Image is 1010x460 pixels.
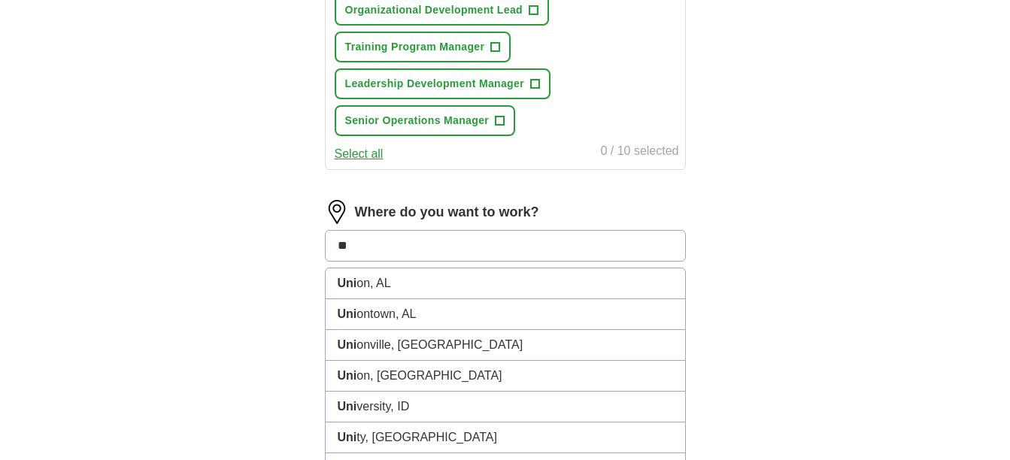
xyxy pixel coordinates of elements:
strong: Uni [338,277,357,289]
label: Where do you want to work? [355,202,539,222]
img: location.png [325,200,349,224]
li: on, AL [326,268,685,299]
span: Organizational Development Lead [345,2,523,18]
button: Training Program Manager [335,32,511,62]
span: Senior Operations Manager [345,113,490,129]
li: versity, ID [326,392,685,422]
span: Training Program Manager [345,39,485,55]
span: Leadership Development Manager [345,76,524,92]
li: ty, [GEOGRAPHIC_DATA] [326,422,685,453]
strong: Uni [338,369,357,382]
strong: Uni [338,307,357,320]
button: Senior Operations Manager [335,105,516,136]
div: 0 / 10 selected [600,142,678,163]
li: on, [GEOGRAPHIC_DATA] [326,361,685,392]
button: Leadership Development Manager [335,68,550,99]
strong: Uni [338,338,357,351]
strong: Uni [338,400,357,413]
strong: Uni [338,431,357,443]
li: onville, [GEOGRAPHIC_DATA] [326,330,685,361]
button: Select all [335,145,384,163]
li: ontown, AL [326,299,685,330]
